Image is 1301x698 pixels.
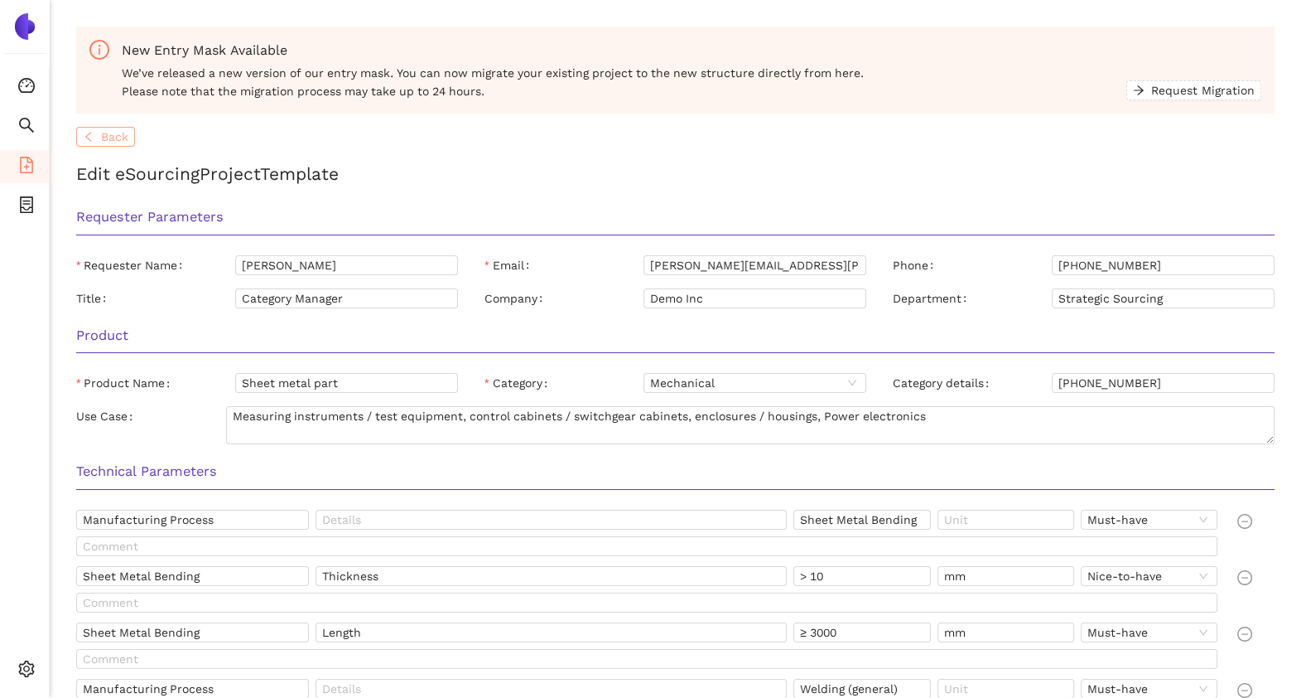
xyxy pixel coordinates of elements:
[1087,567,1211,585] span: Nice-to-have
[76,623,309,642] input: Name
[76,649,1217,669] input: Comment
[643,255,866,275] input: Email
[235,373,458,393] input: Product Name
[89,40,109,60] span: info-circle
[18,111,35,144] span: search
[893,373,995,393] label: Category details
[76,593,1217,613] input: Comment
[316,566,788,586] input: Details
[937,566,1074,586] input: Unit
[76,406,139,426] label: Use Case
[484,373,553,393] label: Category
[650,374,860,392] span: Mechanical
[1087,680,1211,698] span: Must-have
[18,151,35,184] span: file-add
[1052,255,1274,275] input: Phone
[1052,288,1274,308] input: Department
[893,255,940,275] label: Phone
[226,406,1274,444] textarea: Use Case
[1151,81,1255,99] span: Request Migration
[793,566,930,586] input: Value
[76,127,135,147] button: leftBack
[76,206,1274,228] h3: Requester Parameters
[316,510,788,530] input: Details
[1237,683,1252,698] span: minus-circle
[76,461,1274,482] h3: Technical Parameters
[18,71,35,104] span: dashboard
[484,255,535,275] label: Email
[76,255,189,275] label: Requester Name
[76,510,309,530] input: Name
[1237,627,1252,642] span: minus-circle
[101,128,128,146] span: Back
[122,40,1261,61] div: New Entry Mask Available
[643,288,866,308] input: Company
[1126,80,1261,100] button: arrow-rightRequest Migration
[1087,623,1211,642] span: Must-have
[1237,570,1252,585] span: minus-circle
[18,191,35,224] span: container
[76,288,113,308] label: Title
[1052,373,1274,393] input: Category details
[76,325,1274,347] h3: Product
[76,160,1274,187] h2: Edit eSourcing Project Template
[1237,514,1252,529] span: minus-circle
[83,131,94,144] span: left
[316,623,788,642] input: Details
[76,373,176,393] label: Product Name
[76,536,1217,556] input: Comment
[76,566,309,586] input: Name
[235,255,458,275] input: Requester Name
[793,510,930,530] input: Value
[18,655,35,688] span: setting
[235,288,458,308] input: Title
[937,510,1074,530] input: Unit
[937,623,1074,642] input: Unit
[793,623,930,642] input: Value
[484,288,549,308] label: Company
[1087,511,1211,529] span: Must-have
[122,64,1126,100] span: We’ve released a new version of our entry mask. You can now migrate your existing project to the ...
[1133,85,1144,98] span: arrow-right
[893,288,973,308] label: Department
[12,13,38,40] img: Logo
